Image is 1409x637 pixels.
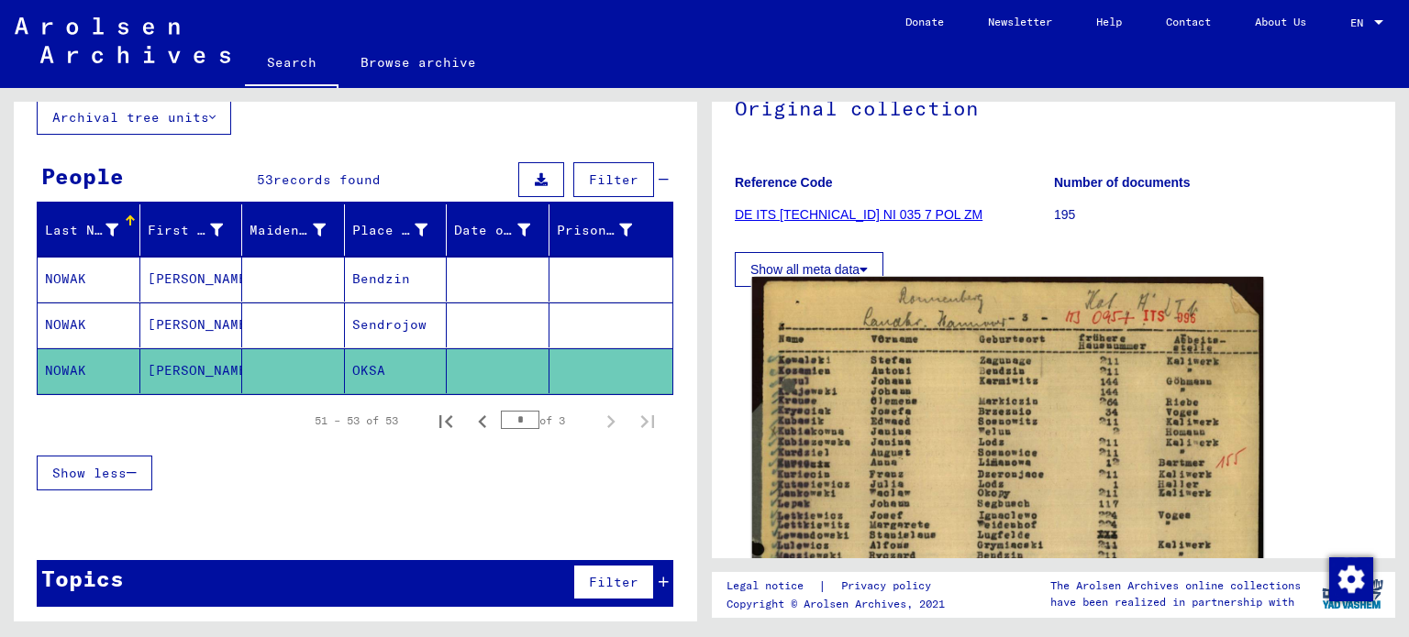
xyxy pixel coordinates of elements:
[52,465,127,481] span: Show less
[15,17,230,63] img: Arolsen_neg.svg
[501,412,593,429] div: of 3
[242,204,345,256] mat-header-cell: Maiden Name
[464,402,501,439] button: Previous page
[41,159,124,192] div: People
[549,204,673,256] mat-header-cell: Prisoner #
[140,348,243,393] mat-cell: [PERSON_NAME]
[427,402,464,439] button: First page
[1329,557,1373,601] img: Change consent
[727,596,953,612] p: Copyright © Arolsen Archives, 2021
[140,257,243,302] mat-cell: [PERSON_NAME]
[454,221,530,240] div: Date of Birth
[352,215,451,245] div: Place of Birth
[250,215,349,245] div: Maiden Name
[454,215,553,245] div: Date of Birth
[827,577,953,596] a: Privacy policy
[557,215,656,245] div: Prisoner #
[573,162,654,197] button: Filter
[315,412,398,429] div: 51 – 53 of 53
[250,221,326,240] div: Maiden Name
[345,204,448,256] mat-header-cell: Place of Birth
[338,40,498,84] a: Browse archive
[727,577,818,596] a: Legal notice
[447,204,549,256] mat-header-cell: Date of Birth
[1050,577,1301,594] p: The Arolsen Archives online collections
[573,565,654,599] button: Filter
[273,171,381,188] span: records found
[735,175,833,190] b: Reference Code
[257,171,273,188] span: 53
[589,574,638,590] span: Filter
[37,100,231,135] button: Archival tree units
[45,221,118,240] div: Last Name
[727,577,953,596] div: |
[1318,571,1387,617] img: yv_logo.png
[345,302,448,347] mat-cell: Sendrojow
[140,302,243,347] mat-cell: [PERSON_NAME]
[735,252,883,287] button: Show all meta data
[735,207,982,222] a: DE ITS [TECHNICAL_ID] NI 035 7 POL ZM
[37,456,152,490] button: Show less
[345,348,448,393] mat-cell: OKSA
[629,402,666,439] button: Last page
[557,221,633,240] div: Prisoner #
[45,215,141,245] div: Last Name
[41,562,124,595] div: Topics
[589,171,638,188] span: Filter
[38,257,140,302] mat-cell: NOWAK
[140,204,243,256] mat-header-cell: First Name
[1054,205,1372,225] p: 195
[593,402,629,439] button: Next page
[345,257,448,302] mat-cell: Bendzin
[148,215,247,245] div: First Name
[735,66,1372,147] h1: Original collection
[352,221,428,240] div: Place of Birth
[38,204,140,256] mat-header-cell: Last Name
[38,348,140,393] mat-cell: NOWAK
[148,221,224,240] div: First Name
[245,40,338,88] a: Search
[38,302,140,347] mat-cell: NOWAK
[1054,175,1191,190] b: Number of documents
[1050,594,1301,610] p: have been realized in partnership with
[1350,16,1370,29] span: EN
